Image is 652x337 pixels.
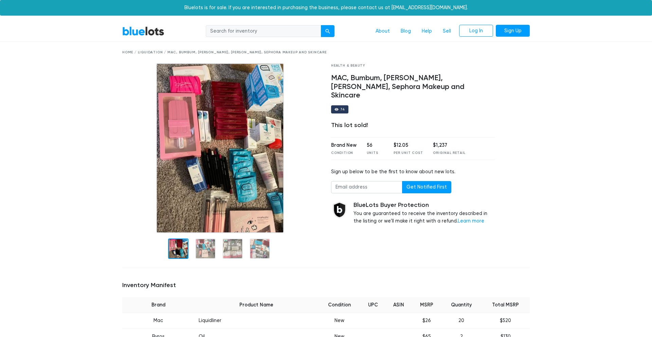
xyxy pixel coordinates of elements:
a: Learn more [458,218,484,224]
a: Sell [437,25,456,38]
div: Original Retail [433,150,466,156]
div: Units [367,150,384,156]
a: Log In [459,25,493,37]
input: Search for inventory [206,25,321,37]
th: UPC [361,297,385,313]
td: Liquidliner [195,313,318,329]
div: $12.05 [394,142,423,149]
th: MSRP [412,297,441,313]
img: 8b8da5e5-4dcc-4aae-a4d8-b5c19295d5f1-1608671424.jpg [156,63,284,233]
td: $26 [412,313,441,329]
th: Quantity [441,297,482,313]
td: New [318,313,361,329]
td: $520 [482,313,530,329]
td: Mac [122,313,195,329]
th: Total MSRP [482,297,530,313]
div: $1,237 [433,142,466,149]
h5: BlueLots Buyer Protection [354,201,495,209]
div: Sign up below to be the first to know about new lots. [331,168,495,176]
th: Brand [122,297,195,313]
td: 20 [441,313,482,329]
th: Product Name [195,297,318,313]
div: Home / Liquidation / MAC, Bumbum, [PERSON_NAME], [PERSON_NAME], Sephora Makeup and Skincare [122,50,530,55]
a: BlueLots [122,26,164,36]
button: Get Notified First [402,181,451,193]
h5: Inventory Manifest [122,282,530,289]
div: Per Unit Cost [394,150,423,156]
div: 74 [340,108,345,111]
div: This lot sold! [331,122,495,129]
h4: MAC, Bumbum, [PERSON_NAME], [PERSON_NAME], Sephora Makeup and Skincare [331,74,495,100]
th: Condition [318,297,361,313]
div: Health & Beauty [331,63,495,68]
input: Email address [331,181,402,193]
a: Blog [395,25,416,38]
div: Condition [331,150,357,156]
th: ASIN [386,297,412,313]
a: Sign Up [496,25,530,37]
a: About [370,25,395,38]
a: Help [416,25,437,38]
div: You are guaranteed to receive the inventory described in the listing or we'll make it right with ... [354,201,495,225]
div: Brand New [331,142,357,149]
img: buyer_protection_shield-3b65640a83011c7d3ede35a8e5a80bfdfaa6a97447f0071c1475b91a4b0b3d01.png [331,201,348,218]
div: 56 [367,142,384,149]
